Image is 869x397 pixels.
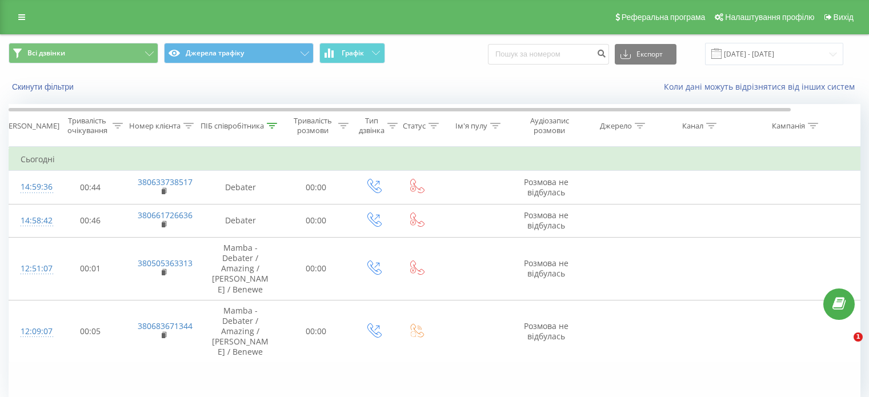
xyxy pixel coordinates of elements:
a: Коли дані можуть відрізнятися вiд інших систем [664,81,860,92]
button: Всі дзвінки [9,43,158,63]
span: Вихід [834,13,854,22]
button: Експорт [615,44,676,65]
td: 00:00 [281,237,352,300]
div: 12:09:07 [21,320,43,343]
div: 14:59:36 [21,176,43,198]
span: Налаштування профілю [725,13,814,22]
input: Пошук за номером [488,44,609,65]
td: 00:00 [281,300,352,363]
td: 00:00 [281,204,352,237]
td: 00:44 [55,171,126,204]
td: 00:05 [55,300,126,363]
td: 00:00 [281,171,352,204]
span: Розмова не відбулась [524,320,568,342]
span: Розмова не відбулась [524,258,568,279]
iframe: Intercom live chat [830,332,858,360]
td: Mamba - Debater / Amazing / [PERSON_NAME] / Benewe [201,237,281,300]
div: Номер клієнта [129,121,181,131]
div: Ім'я пулу [455,121,487,131]
button: Джерела трафіку [164,43,314,63]
div: Кампанія [772,121,805,131]
span: Всі дзвінки [27,49,65,58]
span: Реферальна програма [622,13,706,22]
div: [PERSON_NAME] [2,121,59,131]
span: Розмова не відбулась [524,177,568,198]
div: Статус [403,121,426,131]
button: Графік [319,43,385,63]
div: Тривалість очікування [65,116,110,135]
div: Аудіозапис розмови [522,116,577,135]
div: 14:58:42 [21,210,43,232]
div: Тип дзвінка [359,116,385,135]
div: Канал [682,121,703,131]
a: 380505363313 [138,258,193,268]
div: Тривалість розмови [290,116,335,135]
a: 380633738517 [138,177,193,187]
a: 380683671344 [138,320,193,331]
td: Debater [201,171,281,204]
div: 12:51:07 [21,258,43,280]
td: 00:46 [55,204,126,237]
div: Джерело [600,121,632,131]
td: Debater [201,204,281,237]
button: Скинути фільтри [9,82,79,92]
td: 00:01 [55,237,126,300]
td: Mamba - Debater / Amazing / [PERSON_NAME] / Benewe [201,300,281,363]
div: ПІБ співробітника [201,121,264,131]
span: Розмова не відбулась [524,210,568,231]
a: 380661726636 [138,210,193,220]
span: 1 [854,332,863,342]
span: Графік [342,49,364,57]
